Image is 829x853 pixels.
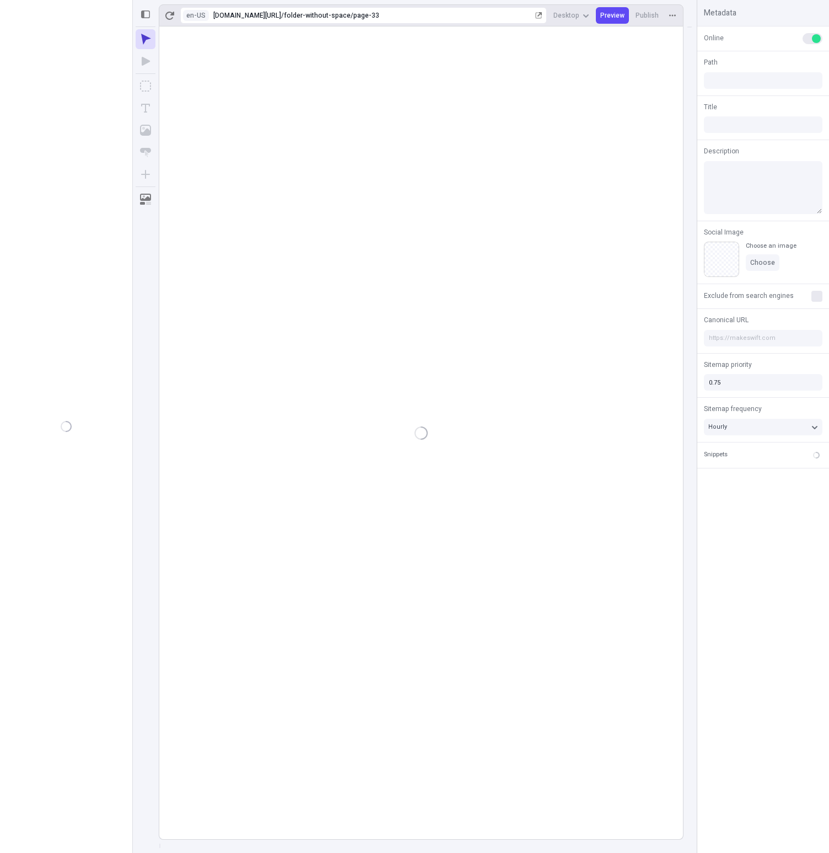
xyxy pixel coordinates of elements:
div: [URL][DOMAIN_NAME] [213,11,281,20]
span: Title [704,102,717,112]
button: Preview [596,7,629,24]
span: Publish [636,11,659,20]
span: Social Image [704,227,744,237]
span: Sitemap frequency [704,404,762,414]
button: Desktop [549,7,594,24]
span: Path [704,57,718,67]
button: Image [136,120,155,140]
span: Desktop [553,11,579,20]
span: Choose [750,258,775,267]
div: Choose an image [746,242,796,250]
button: Choose [746,254,779,271]
input: https://makeswift.com [704,330,822,346]
span: Preview [600,11,625,20]
button: Text [136,98,155,118]
span: en-US [186,10,206,20]
div: folder-without-space/page-33 [284,11,533,20]
span: Sitemap priority [704,360,752,370]
div: / [281,11,284,20]
span: Description [704,146,739,156]
button: Button [136,142,155,162]
span: Online [704,33,724,43]
div: Snippets [704,450,728,460]
span: Hourly [708,422,727,431]
span: Canonical URL [704,315,749,325]
span: Exclude from search engines [704,291,794,301]
button: Publish [631,7,663,24]
button: Hourly [704,419,822,435]
button: Box [136,76,155,96]
button: Open locale picker [183,10,209,21]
